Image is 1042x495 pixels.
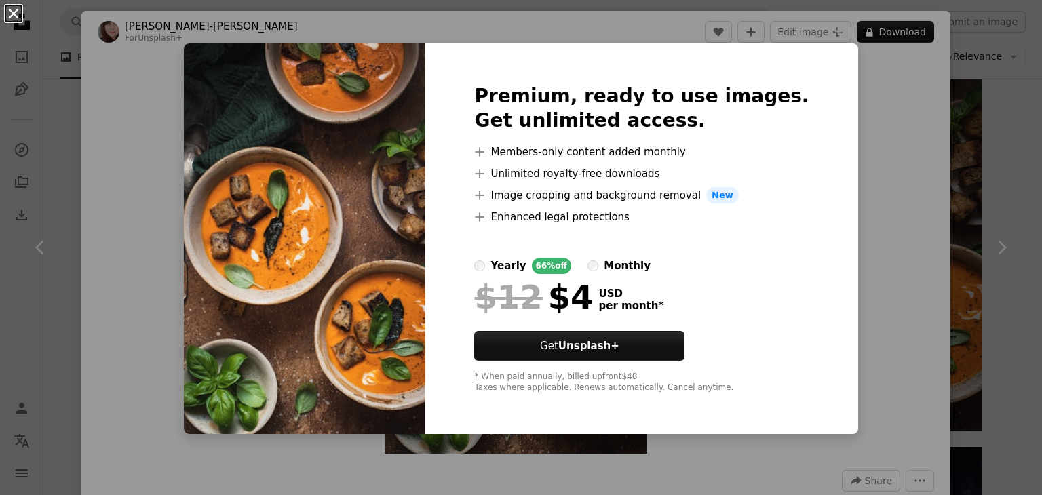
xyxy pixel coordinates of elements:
[558,340,619,352] strong: Unsplash+
[474,209,809,225] li: Enhanced legal protections
[587,260,598,271] input: monthly
[474,144,809,160] li: Members-only content added monthly
[490,258,526,274] div: yearly
[706,187,739,203] span: New
[604,258,651,274] div: monthly
[474,279,542,315] span: $12
[474,331,684,361] button: GetUnsplash+
[598,288,663,300] span: USD
[474,187,809,203] li: Image cropping and background removal
[184,43,425,434] img: premium_photo-1675727579542-ad785e1cee41
[474,279,593,315] div: $4
[474,84,809,133] h2: Premium, ready to use images. Get unlimited access.
[598,300,663,312] span: per month *
[474,260,485,271] input: yearly66%off
[474,372,809,393] div: * When paid annually, billed upfront $48 Taxes where applicable. Renews automatically. Cancel any...
[474,165,809,182] li: Unlimited royalty-free downloads
[532,258,572,274] div: 66% off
